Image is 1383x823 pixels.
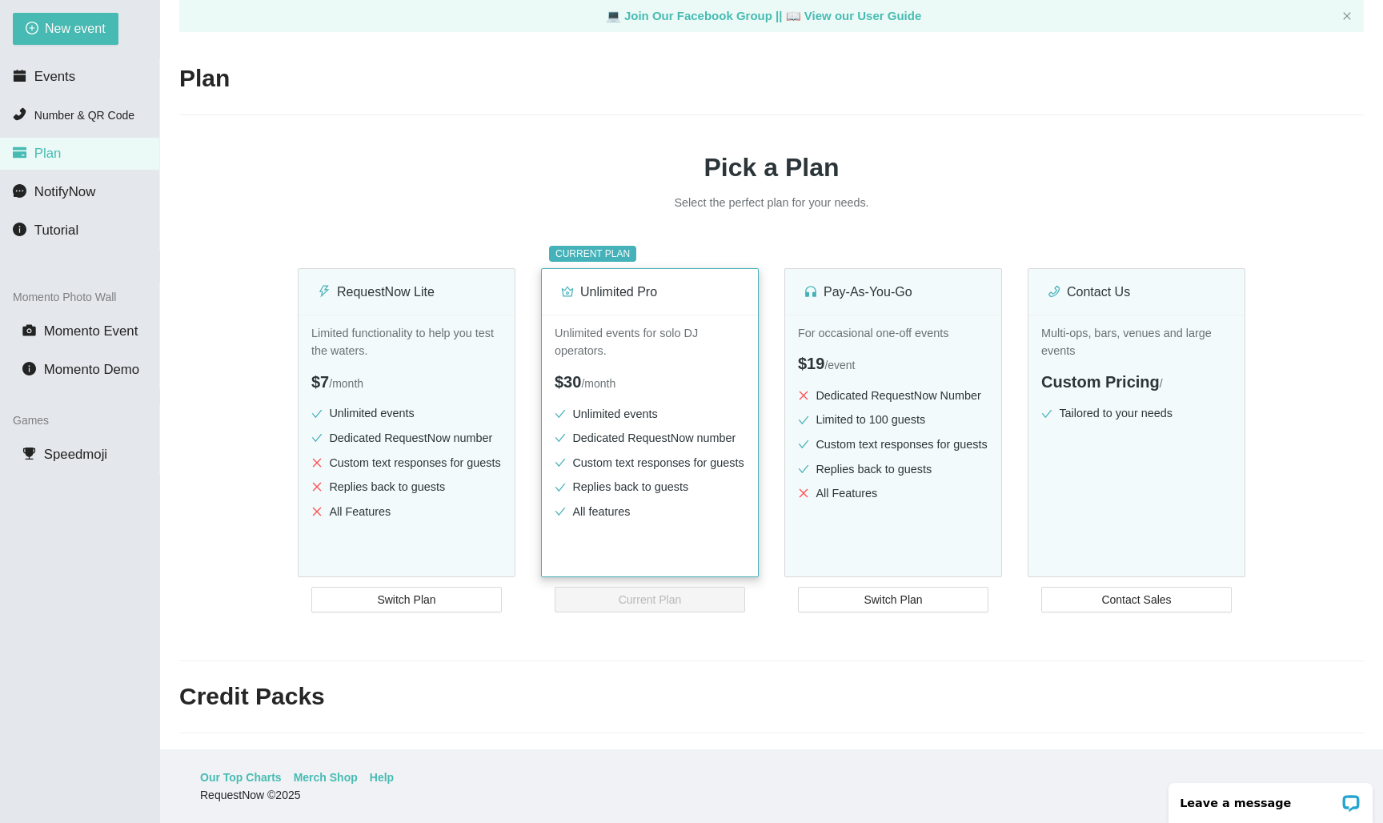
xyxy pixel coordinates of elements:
span: crown [561,285,574,298]
a: Merch Shop [294,769,358,786]
span: thunderbolt [318,285,331,298]
span: check [798,464,809,475]
span: close [798,390,809,401]
p: Select the perfect plan for your needs. [531,194,1012,212]
button: Switch Plan [311,587,502,612]
iframe: LiveChat chat widget [1158,773,1383,823]
p: Unlimited events for solo DJ operators. [555,324,745,360]
span: info-circle [13,223,26,236]
div: Unlimited Pro [561,282,739,302]
span: close [311,481,323,492]
span: / month [329,377,363,390]
button: plus-circleNew event [13,13,118,45]
li: Replies back to guests [555,478,745,496]
span: check [798,415,809,426]
span: Contact Sales [1101,591,1171,608]
span: check [555,482,566,493]
h2: Credit Packs [179,680,1364,713]
a: Help [370,769,394,786]
li: All features [555,503,745,521]
li: Custom text responses for guests [311,454,502,472]
div: Pay-As-You-Go [804,282,982,302]
li: Tailored to your needs [1041,404,1232,423]
a: laptop Join Our Facebook Group || [606,9,786,22]
h2: Plan [179,62,1364,95]
li: Dedicated RequestNow Number [798,387,988,405]
span: close [311,506,323,517]
span: calendar [13,69,26,82]
li: Custom text responses for guests [798,436,988,454]
span: check [555,432,566,444]
span: info-circle [22,362,36,375]
sup: CURRENT PLAN [549,246,636,262]
span: check [311,408,323,420]
p: Limited functionality to help you test the waters. [311,324,502,360]
span: $7 [311,373,329,391]
span: trophy [22,447,36,460]
span: $19 [798,355,824,372]
span: Momento Demo [44,362,139,377]
span: check [555,506,566,517]
div: Contact Us [1048,282,1225,302]
span: Speedmoji [44,447,107,462]
span: phone [1048,285,1060,298]
li: Unlimited events [311,404,502,423]
span: camera [22,323,36,337]
li: All Features [311,503,502,521]
span: Plan [34,146,62,161]
span: Events [34,69,75,84]
span: Tutorial [34,223,78,238]
p: For occasional one-off events [798,324,988,343]
span: customer-service [804,285,817,298]
span: NotifyNow [34,184,95,199]
span: check [555,457,566,468]
div: RequestNow Lite [318,282,495,302]
span: / event [824,359,855,371]
span: close [311,457,323,468]
li: Dedicated RequestNow number [555,429,745,448]
span: check [1041,408,1052,420]
span: / month [581,377,615,390]
span: Number & QR Code [34,109,134,122]
span: close [1342,11,1352,21]
p: Multi-ops, bars, venues and large events [1041,324,1232,360]
span: Switch Plan [377,591,435,608]
span: check [311,432,323,444]
h1: Pick a Plan [179,147,1364,187]
button: close [1342,11,1352,22]
li: Replies back to guests [311,478,502,496]
span: check [555,408,566,420]
li: Replies back to guests [798,460,988,479]
div: RequestNow © 2025 [200,786,1339,804]
li: Unlimited events [555,405,745,424]
li: Limited to 100 guests [798,411,988,429]
span: New event [45,18,106,38]
span: laptop [786,9,801,22]
button: Current Plan [555,587,745,612]
li: Custom text responses for guests [555,454,745,472]
button: Switch Plan [798,587,988,612]
button: Contact Sales [1041,587,1232,612]
li: All Features [798,484,988,503]
span: / [1160,377,1163,390]
span: credit-card [13,146,26,159]
span: close [798,488,809,499]
span: phone [13,107,26,121]
a: Our Top Charts [200,769,282,786]
span: message [13,184,26,198]
span: laptop [606,9,621,22]
a: laptop View our User Guide [786,9,922,22]
span: Momento Event [44,323,138,339]
span: Switch Plan [864,591,922,608]
span: check [798,439,809,450]
span: $30 [555,373,581,391]
span: plus-circle [26,22,38,37]
span: Custom Pricing [1041,373,1160,391]
li: Dedicated RequestNow number [311,429,502,448]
